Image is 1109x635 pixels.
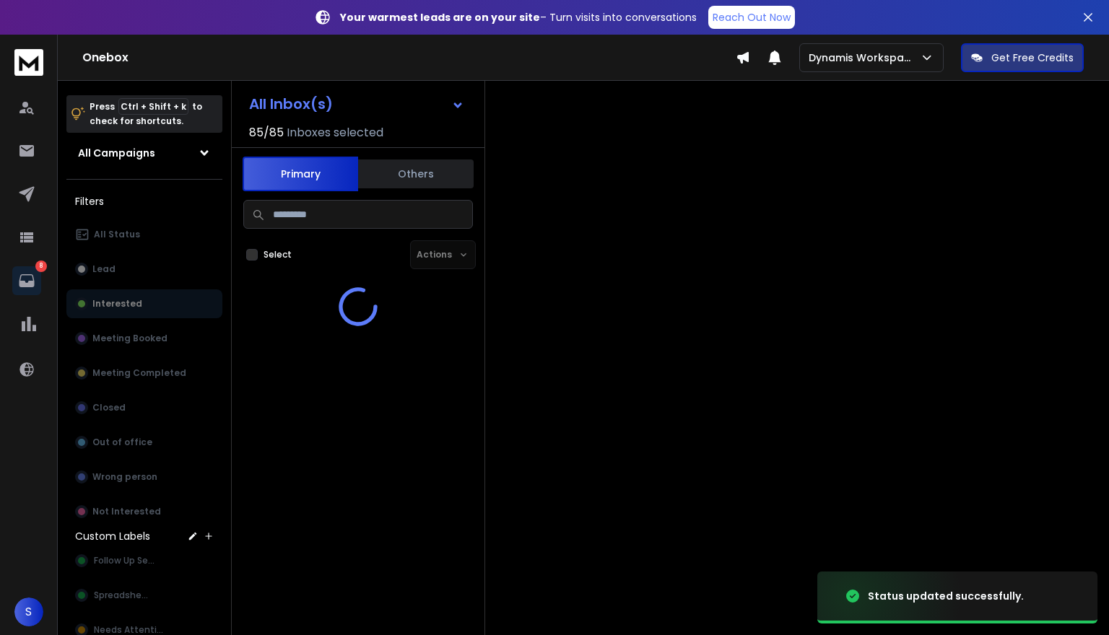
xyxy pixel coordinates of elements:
h1: All Inbox(s) [249,97,333,111]
button: Get Free Credits [961,43,1084,72]
button: S [14,597,43,626]
p: Reach Out Now [713,10,791,25]
a: Reach Out Now [708,6,795,29]
button: All Inbox(s) [238,89,476,118]
a: 8 [12,266,41,295]
strong: Your warmest leads are on your site [340,10,540,25]
p: Dynamis Workspace [809,51,920,65]
p: Press to check for shortcuts. [90,100,202,128]
span: Ctrl + Shift + k [118,98,188,115]
button: Others [358,158,474,190]
p: 8 [35,260,47,272]
h3: Custom Labels [75,529,150,543]
div: Status updated successfully. [868,589,1024,603]
h3: Inboxes selected [287,124,383,141]
img: logo [14,49,43,76]
button: All Campaigns [66,139,222,167]
h1: All Campaigns [78,146,155,160]
button: Primary [243,157,358,191]
h3: Filters [66,191,222,211]
h1: Onebox [82,49,736,66]
span: 85 / 85 [249,124,284,141]
p: Get Free Credits [991,51,1074,65]
p: – Turn visits into conversations [340,10,697,25]
label: Select [264,249,292,260]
